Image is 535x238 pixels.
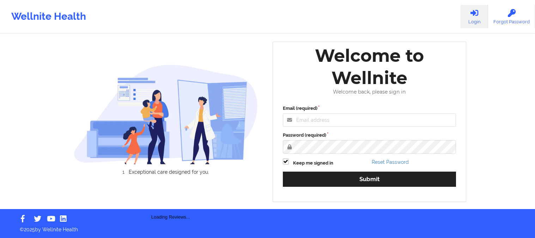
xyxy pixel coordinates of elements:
label: Password (required) [283,132,456,139]
div: Loading Reviews... [74,187,268,221]
a: Reset Password [372,159,409,165]
input: Email address [283,113,456,127]
a: Forgot Password [488,5,535,28]
button: Submit [283,172,456,187]
li: Exceptional care designed for you. [80,169,258,175]
div: Welcome back, please sign in [278,89,461,95]
label: Keep me signed in [293,160,333,167]
img: wellnite-auth-hero_200.c722682e.png [74,64,258,164]
p: © 2025 by Wellnite Health [15,221,520,233]
label: Email (required) [283,105,456,112]
a: Login [461,5,488,28]
div: Welcome to Wellnite [278,44,461,89]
